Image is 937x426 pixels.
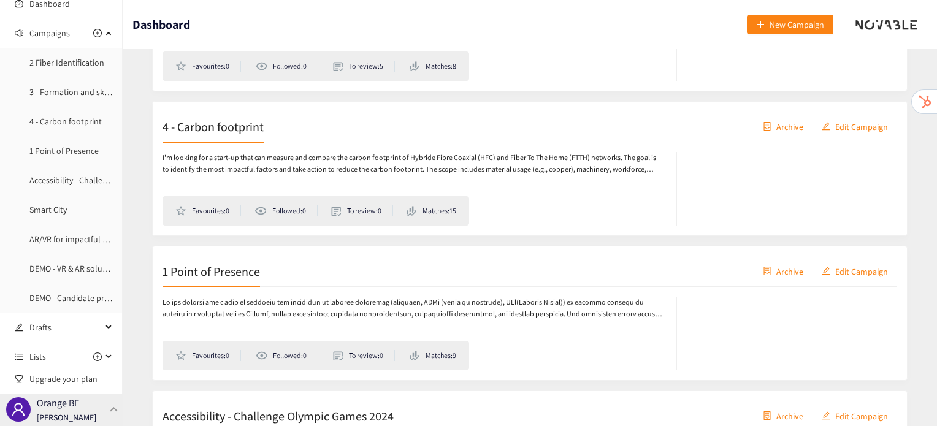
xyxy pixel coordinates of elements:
button: editEdit Campaign [813,261,897,281]
li: Followed: 0 [254,205,317,216]
p: Orange BE [37,395,79,411]
span: Archive [776,120,803,133]
li: To review: 5 [333,61,395,72]
iframe: Chat Widget [876,367,937,426]
span: Edit Campaign [835,409,888,422]
button: plusNew Campaign [747,15,833,34]
span: sound [15,29,23,37]
span: plus-circle [93,29,102,37]
a: DEMO - Candidate preselection based on video in [GEOGRAPHIC_DATA] [29,292,285,303]
a: AR/VR for impactful customer experience B2B2C [29,234,204,245]
li: Followed: 0 [256,61,318,72]
a: 1 Point of Presence [29,145,99,156]
li: Favourites: 0 [175,61,241,72]
a: 4 - Carbon footprintcontainerArchiveeditEdit CampaignI'm looking for a start-up that can measure ... [152,101,908,236]
span: edit [822,122,830,132]
h2: 1 Point of Presence [163,262,260,280]
span: Drafts [29,315,102,340]
li: To review: 0 [331,205,393,216]
span: plus-circle [93,352,102,361]
a: DEMO - VR & AR solutions for real estate [29,263,174,274]
a: 4 - Carbon footprint [29,116,102,127]
span: container [763,267,771,276]
li: To review: 0 [333,350,395,361]
span: Edit Campaign [835,264,888,278]
a: 3 - Formation and skill maintenance [29,86,161,97]
li: Matches: 15 [407,205,456,216]
span: user [11,402,26,417]
span: edit [822,411,830,421]
button: containerArchive [754,116,813,136]
h2: 4 - Carbon footprint [163,118,264,135]
span: edit [15,323,23,332]
p: Lo ips dolorsi ame c adip el seddoeiu tem incididun ut laboree doloremag (aliquaen, ADMi (venia q... [163,297,664,320]
p: [PERSON_NAME] [37,411,96,424]
span: Lists [29,344,46,369]
li: Favourites: 0 [175,350,241,361]
button: editEdit Campaign [813,406,897,425]
span: container [763,411,771,421]
span: edit [822,267,830,276]
span: Archive [776,409,803,422]
span: Edit Campaign [835,120,888,133]
li: Matches: 8 [410,61,456,72]
h2: Accessibility - Challenge Olympic Games 2024 [163,407,394,424]
li: Favourites: 0 [175,205,241,216]
span: New Campaign [770,18,824,31]
button: containerArchive [754,261,813,281]
a: Accessibility - Challenge Olympic Games 2024 [29,175,193,186]
p: I'm looking for a start-up that can measure and compare the carbon footprint of Hybride Fibre Coa... [163,152,664,175]
li: Matches: 9 [410,350,456,361]
span: container [763,122,771,132]
button: containerArchive [754,406,813,425]
li: Followed: 0 [256,350,318,361]
button: editEdit Campaign [813,116,897,136]
span: unordered-list [15,352,23,361]
span: Upgrade your plan [29,367,113,391]
span: trophy [15,375,23,383]
span: plus [756,20,765,30]
a: 2 Fiber Identification [29,57,104,68]
span: Campaigns [29,21,70,45]
a: 1 Point of PresencecontainerArchiveeditEdit CampaignLo ips dolorsi ame c adip el seddoeiu tem inc... [152,246,908,381]
span: Archive [776,264,803,278]
a: Smart City [29,204,67,215]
